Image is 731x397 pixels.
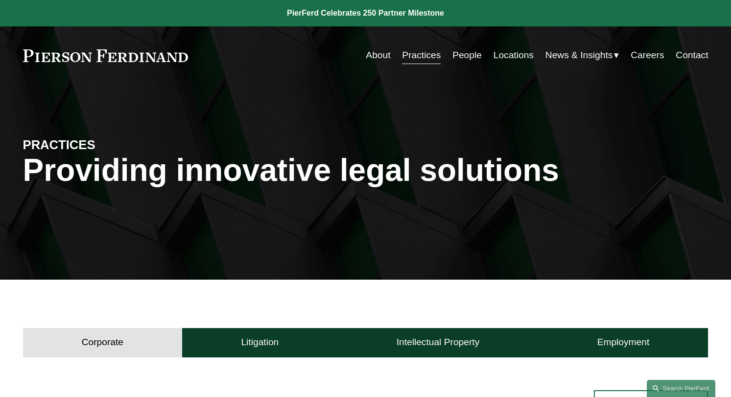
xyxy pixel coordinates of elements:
h4: Intellectual Property [397,336,480,348]
a: Locations [494,46,534,65]
h4: Corporate [82,336,123,348]
a: Careers [631,46,664,65]
h1: Providing innovative legal solutions [23,153,708,188]
h4: Litigation [241,336,279,348]
h4: Employment [597,336,650,348]
a: People [452,46,482,65]
span: News & Insights [545,47,613,64]
a: About [366,46,390,65]
h4: PRACTICES [23,137,194,153]
a: Practices [402,46,441,65]
a: Search this site [647,380,715,397]
a: folder dropdown [545,46,619,65]
a: Contact [676,46,708,65]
